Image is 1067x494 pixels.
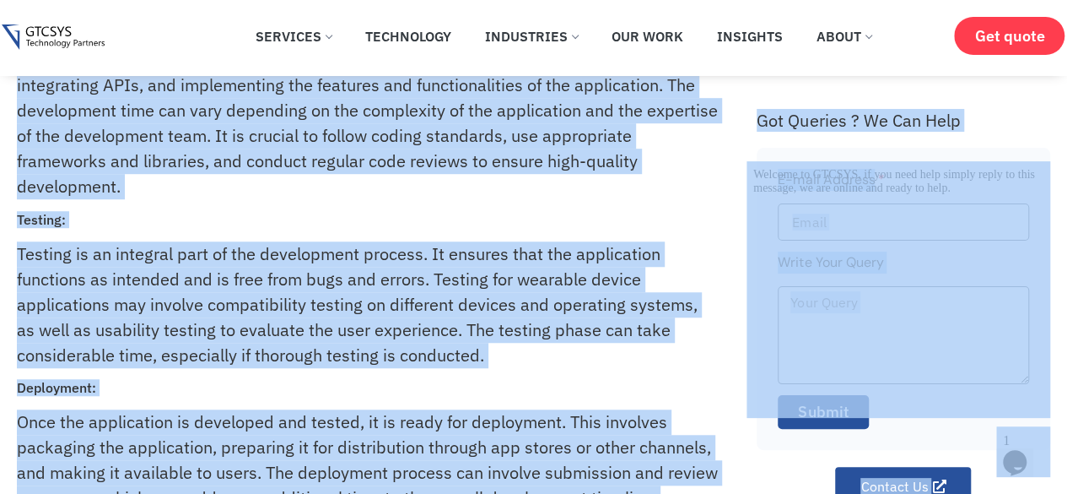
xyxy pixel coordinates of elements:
img: Gtcsys logo [2,24,104,51]
a: About [804,18,884,55]
a: Get quote [954,17,1064,55]
span: Welcome to GTCSYS, if you need help simply reply to this message, we are online and ready to help. [7,7,288,33]
a: Industries [472,18,590,55]
a: Technology [353,18,464,55]
div: Welcome to GTCSYS, if you need help simply reply to this message, we are online and ready to help. [7,7,310,34]
p: Once the design is finalized, the development phase begins. This stage involves writing code, int... [17,47,719,199]
h3: Testing: [17,212,719,228]
span: Get quote [974,27,1044,45]
p: Testing is an integral part of the development process. It ensures that the application functions... [17,242,719,368]
a: Insights [704,18,795,55]
a: Our Work [599,18,696,55]
iframe: chat widget [996,426,1050,477]
div: Got Queries ? We Can Help [757,110,1049,131]
iframe: chat widget [746,161,1050,418]
h3: Deployment: [17,380,719,396]
a: Services [243,18,344,55]
span: Contact Us [860,480,928,493]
